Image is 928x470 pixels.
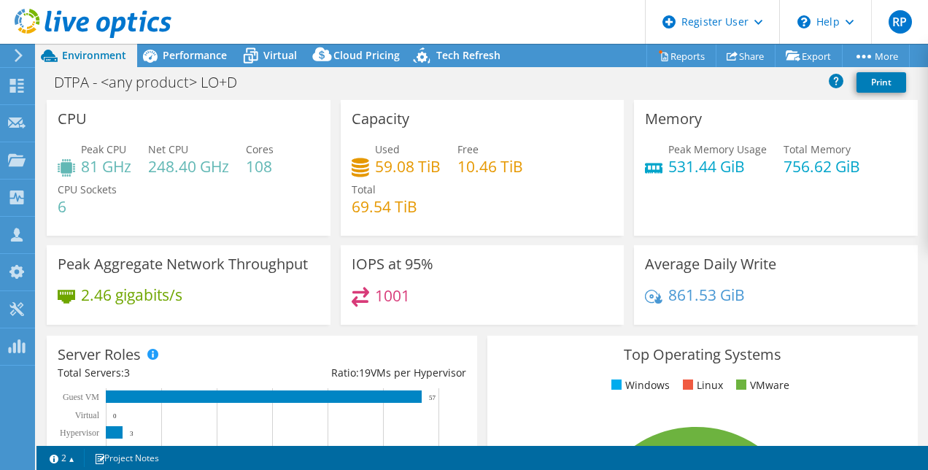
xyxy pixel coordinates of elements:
a: Reports [646,45,716,67]
h4: 756.62 GiB [784,158,860,174]
a: More [842,45,910,67]
span: Cloud Pricing [333,48,400,62]
h3: Memory [645,111,702,127]
h4: 10.46 TiB [457,158,523,174]
span: Virtual [263,48,297,62]
text: Guest VM [63,392,99,402]
span: Tech Refresh [436,48,500,62]
h3: IOPS at 95% [352,256,433,272]
text: Virtual [75,410,100,420]
text: Hypervisor [60,428,99,438]
span: Used [375,142,400,156]
h3: Server Roles [58,347,141,363]
li: Windows [608,377,670,393]
span: Environment [62,48,126,62]
h4: 81 GHz [81,158,131,174]
h4: 59.08 TiB [375,158,441,174]
a: Export [775,45,843,67]
a: Project Notes [84,449,169,467]
span: RP [889,10,912,34]
a: Share [716,45,776,67]
span: Free [457,142,479,156]
text: 0 [113,412,117,420]
a: Print [857,72,906,93]
h4: 1001 [375,288,410,304]
h4: 69.54 TiB [352,199,417,215]
li: Linux [679,377,723,393]
text: 3 [130,430,134,437]
h4: 248.40 GHz [148,158,229,174]
h3: CPU [58,111,87,127]
h3: Capacity [352,111,409,127]
h1: DTPA - <any product> LO+D [47,74,260,90]
span: CPU Sockets [58,182,117,196]
a: 2 [39,449,85,467]
span: 3 [124,366,130,380]
span: Net CPU [148,142,188,156]
svg: \n [797,15,811,28]
span: Total Memory [784,142,851,156]
h4: 531.44 GiB [668,158,767,174]
h4: 2.46 gigabits/s [81,287,182,303]
h4: 108 [246,158,274,174]
span: Cores [246,142,274,156]
span: Peak CPU [81,142,126,156]
span: Peak Memory Usage [668,142,767,156]
span: Performance [163,48,227,62]
text: 57 [429,394,436,401]
div: Total Servers: [58,365,262,381]
h3: Top Operating Systems [498,347,907,363]
h4: 861.53 GiB [668,287,745,303]
span: Total [352,182,376,196]
h3: Peak Aggregate Network Throughput [58,256,308,272]
span: 19 [359,366,371,380]
div: Ratio: VMs per Hypervisor [262,365,466,381]
h4: 6 [58,199,117,215]
h3: Average Daily Write [645,256,776,272]
li: VMware [732,377,789,393]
